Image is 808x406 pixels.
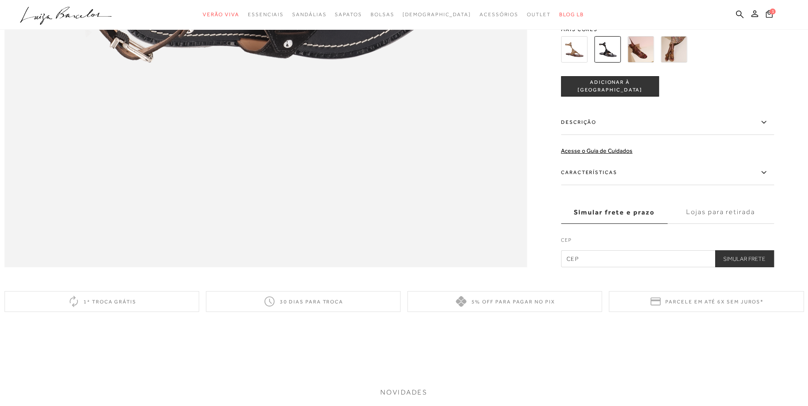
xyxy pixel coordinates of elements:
[561,27,774,32] span: Mais cores
[561,79,658,94] span: ADICIONAR À [GEOGRAPHIC_DATA]
[292,7,326,23] a: categoryNavScreenReaderText
[561,250,774,267] input: CEP
[203,7,239,23] a: categoryNavScreenReaderText
[335,11,362,17] span: Sapatos
[627,36,654,63] img: RASTEIRA GLADIADORA EM COURO CAFÉ COM TIRAS LASER E APLIQUES DOURADOS
[661,36,687,63] img: RASTEIRA GLADIADORA EM COURO CARAMELO COM TIRAS LASER E APLIQUES DOURADOS
[763,9,775,21] button: 1
[594,36,621,63] img: RASTEIRA GLADIADORA EM CAMURÇA PRETA COM TIRAS LASER E APLIQUES DOURADOS
[403,7,471,23] a: noSubCategoriesText
[480,7,518,23] a: categoryNavScreenReaderText
[609,291,804,312] div: Parcele em até 6x sem juros*
[403,11,471,17] span: [DEMOGRAPHIC_DATA]
[561,36,587,63] img: RASTEIRA GLADIADORA EM CAMURÇA BEGE FENDI COM TIRAS LASER E APLIQUES DOURADOS
[292,11,326,17] span: Sandálias
[561,160,774,185] label: Características
[561,147,633,154] a: Acesse o Guia de Cuidados
[371,11,394,17] span: Bolsas
[561,76,659,97] button: ADICIONAR À [GEOGRAPHIC_DATA]
[715,250,774,267] button: Simular Frete
[561,201,667,224] label: Simular frete e prazo
[248,7,284,23] a: categoryNavScreenReaderText
[371,7,394,23] a: categoryNavScreenReaderText
[559,7,584,23] a: BLOG LB
[203,11,239,17] span: Verão Viva
[527,11,551,17] span: Outlet
[248,11,284,17] span: Essenciais
[559,11,584,17] span: BLOG LB
[561,236,774,248] label: CEP
[770,9,776,14] span: 1
[4,291,199,312] div: 1ª troca grátis
[527,7,551,23] a: categoryNavScreenReaderText
[206,291,400,312] div: 30 dias para troca
[335,7,362,23] a: categoryNavScreenReaderText
[561,110,774,135] label: Descrição
[408,291,602,312] div: 5% off para pagar no PIX
[480,11,518,17] span: Acessórios
[667,201,774,224] label: Lojas para retirada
